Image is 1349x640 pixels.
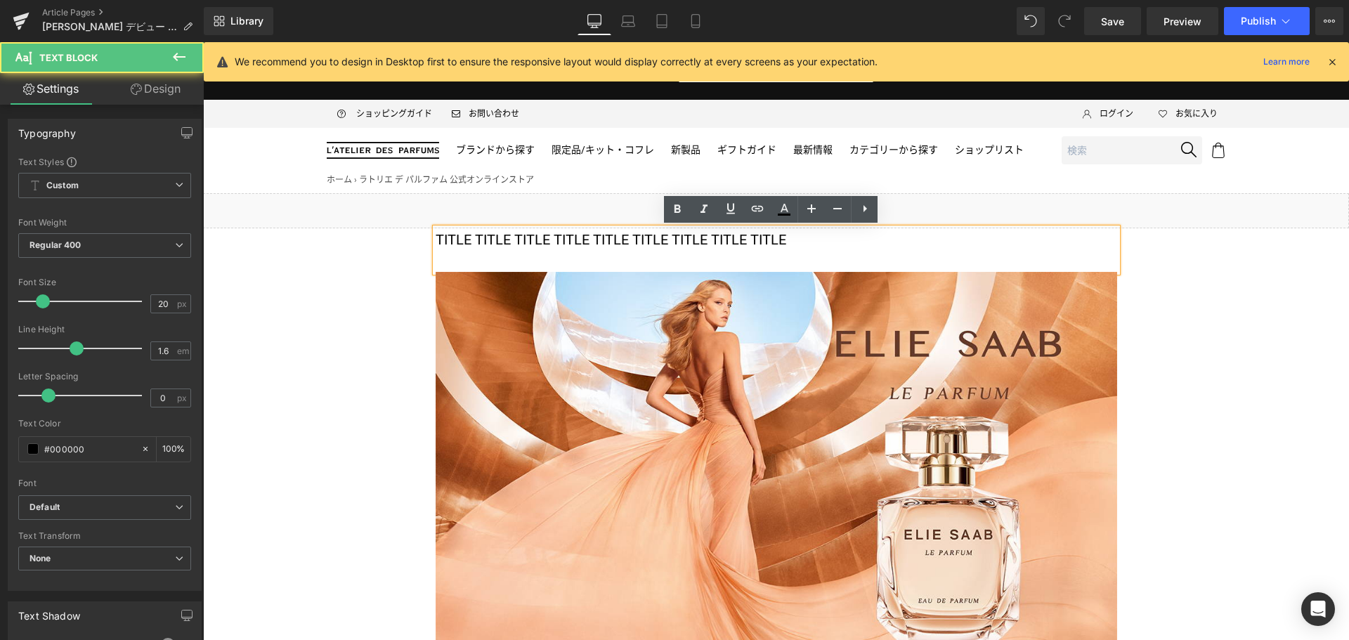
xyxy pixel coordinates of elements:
span: Publish [1241,15,1276,27]
a: ホーム [124,133,149,143]
img: Icon_Heart_Empty.svg [956,67,964,76]
span: ログイン [897,65,930,79]
div: Line Height [18,325,191,334]
a: Tablet [645,7,679,35]
div: Letter Spacing [18,372,191,381]
input: Color [44,441,134,457]
span: Text Block [39,52,98,63]
img: Icon_User.svg [880,65,888,79]
img: Icon_Cart.svg [1008,100,1023,116]
a: ギフトガイド [514,96,573,121]
a: ショッピングガイド [124,65,229,79]
a: カテゴリーから探す [646,96,735,121]
button: Undo [1017,7,1045,35]
a: Mobile [679,7,712,35]
div: Open Intercom Messenger [1301,592,1335,626]
div: Font Size [18,277,191,287]
span: [PERSON_NAME] デビュー ニュース [42,21,177,32]
input: 検索 [859,94,999,123]
a: ショップリスト [752,96,821,121]
div: Font Weight [18,218,191,228]
a: お問い合わせ [240,65,316,79]
a: Laptop [611,7,645,35]
a: 夏季休業期間のお届けおよびお問い合わせについて [476,31,670,41]
div: Text Transform [18,531,191,541]
span: em [177,346,189,355]
button: Redo [1050,7,1078,35]
a: Design [105,73,207,105]
a: Learn more [1258,53,1315,70]
p: TITLE TITLE TITLE TITLE TITLE TITLE TITLE TITLE TITLE [233,186,914,209]
a: Preview [1147,7,1218,35]
p: [全製品対象] ご購入で選べるサンプル2点プレゼント！ [14,14,1132,44]
a: ログイン [871,65,930,79]
img: KEY VISUAL [233,230,914,613]
a: ブランドから探す [253,96,332,121]
span: › [151,133,154,143]
span: px [177,299,189,308]
p: We recommend you to design in Desktop first to ensure the responsive layout would display correct... [235,54,878,70]
span: ラトリエ デ パルファム 公式オンラインストア [156,133,331,143]
button: More [1315,7,1343,35]
span: px [177,393,189,403]
nav: breadcrumbs [124,131,331,145]
b: None [30,553,51,563]
button: Publish [1224,7,1310,35]
div: Font [18,478,191,488]
a: Article Pages [42,7,204,18]
div: Typography [18,119,76,139]
div: Text Styles [18,156,191,167]
a: 限定品/キット・コフレ [348,96,451,121]
span: ショッピングガイド [153,65,229,79]
b: Custom [46,180,79,192]
img: Icon_Search.svg [978,100,993,115]
div: % [157,437,190,462]
img: Icon_Email.svg [249,68,257,74]
span: Library [230,15,263,27]
a: Desktop [578,7,611,35]
b: Regular 400 [30,240,82,250]
span: お気に入り [972,65,1015,79]
img: Icon_ShoppingGuide.svg [132,65,145,78]
a: 最新情報 [590,96,630,121]
a: 新製品 [468,96,497,121]
span: Preview [1164,14,1201,29]
img: ラトリエ デ パルファム 公式オンラインストア [124,100,236,117]
div: Text Shadow [18,602,80,622]
i: Default [30,502,60,514]
div: Text Color [18,419,191,429]
a: New Library [204,7,273,35]
span: Save [1101,14,1124,29]
span: お問い合わせ [266,65,316,79]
